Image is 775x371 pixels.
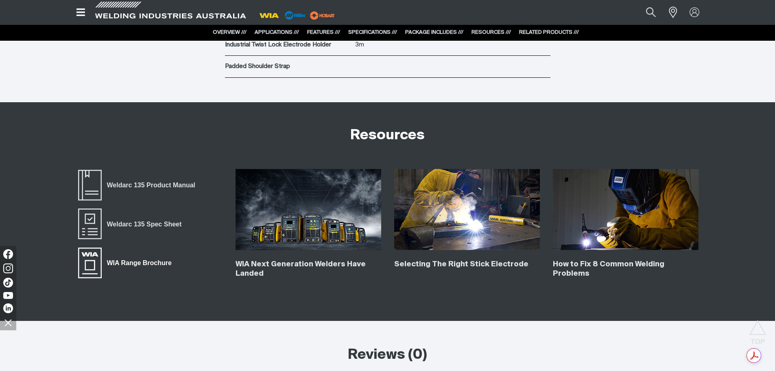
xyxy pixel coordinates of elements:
[77,208,187,240] a: Weldarc 135 Spec Sheet
[213,30,247,35] a: OVERVIEW ///
[3,249,13,259] img: Facebook
[637,3,665,22] button: Search products
[3,303,13,313] img: LinkedIn
[472,30,511,35] a: RESOURCES ///
[236,261,366,277] a: WIA Next Generation Welders Have Landed
[225,40,351,50] p: Industrial Twist Lock Electrode Holder
[308,12,337,18] a: miller
[1,316,15,329] img: hide socials
[77,247,177,279] a: WIA Range Brochure
[307,30,340,35] a: FEATURES ///
[3,263,13,273] img: Instagram
[3,278,13,288] img: TikTok
[308,9,337,22] img: miller
[405,30,463,35] a: PACKAGE INCLUDES ///
[519,30,579,35] a: RELATED PRODUCTS ///
[102,180,201,191] span: Weldarc 135 Product Manual
[225,346,550,364] h2: Reviews (0)
[348,30,397,35] a: SPECIFICATIONS ///
[236,169,381,250] img: WIA Next Generation Welders Have Landed
[553,261,664,277] a: How to Fix 8 Common Welding Problems
[3,292,13,299] img: YouTube
[102,258,177,268] span: WIA Range Brochure
[350,127,425,145] h2: Resources
[627,3,664,22] input: Product name or item number...
[553,169,699,250] img: Eight Tips for Creating a Good Weld
[394,169,540,250] img: Selecting The Right Stick Electrode
[255,30,299,35] a: APPLICATIONS ///
[749,320,767,338] button: Scroll to top
[355,40,550,50] p: 3m
[225,62,351,71] p: Padded Shoulder Strap
[102,219,187,230] span: Weldarc 135 Spec Sheet
[394,261,528,268] a: Selecting The Right Stick Electrode
[77,169,201,202] a: Weldarc 135 Product Manual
